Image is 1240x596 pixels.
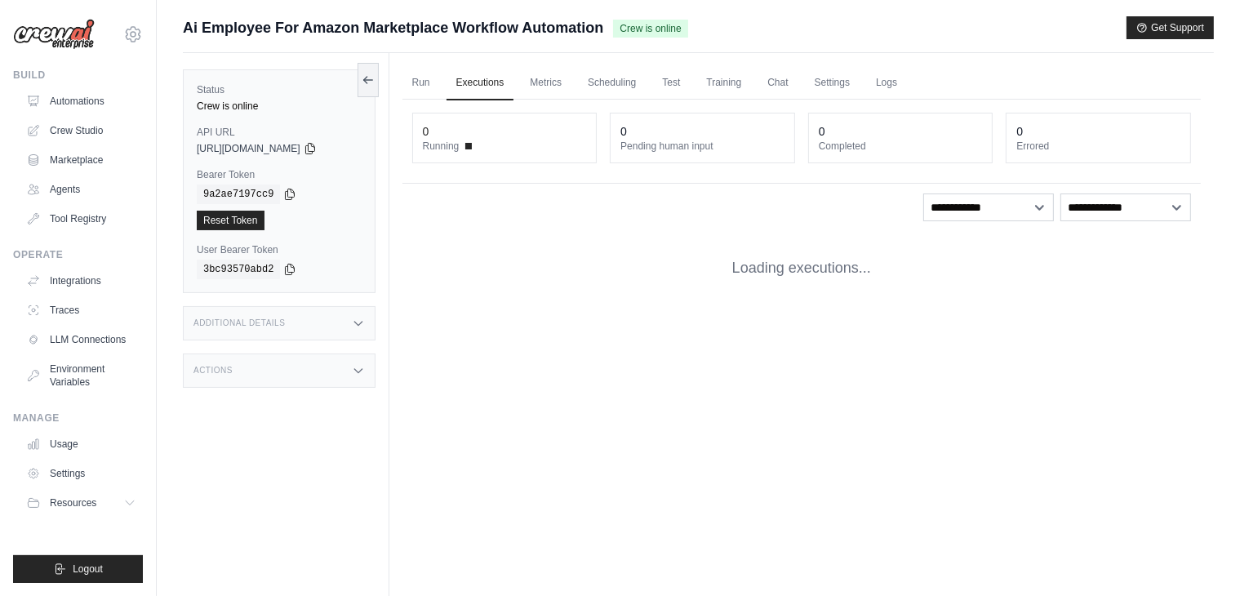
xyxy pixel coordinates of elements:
h3: Actions [193,366,233,376]
h3: Additional Details [193,318,285,328]
div: Loading executions... [402,231,1201,305]
label: User Bearer Token [197,243,362,256]
a: Tool Registry [20,206,143,232]
a: Training [696,66,751,100]
div: Crew is online [197,100,362,113]
button: Logout [13,555,143,583]
span: Crew is online [613,20,687,38]
a: Automations [20,88,143,114]
a: Traces [20,297,143,323]
div: Build [13,69,143,82]
button: Get Support [1127,16,1214,39]
div: 0 [1016,123,1023,140]
a: Scheduling [578,66,646,100]
label: API URL [197,126,362,139]
a: Test [652,66,690,100]
div: Operate [13,248,143,261]
a: Integrations [20,268,143,294]
a: Agents [20,176,143,202]
span: Ai Employee For Amazon Marketplace Workflow Automation [183,16,603,39]
a: Crew Studio [20,118,143,144]
span: Resources [50,496,96,509]
label: Status [197,83,362,96]
dt: Errored [1016,140,1180,153]
code: 9a2ae7197cc9 [197,185,280,204]
a: Run [402,66,440,100]
a: Environment Variables [20,356,143,395]
div: 0 [423,123,429,140]
span: Running [423,140,460,153]
span: [URL][DOMAIN_NAME] [197,142,300,155]
a: Settings [805,66,860,100]
a: Chat [758,66,798,100]
a: Marketplace [20,147,143,173]
button: Resources [20,490,143,516]
a: LLM Connections [20,327,143,353]
a: Reset Token [197,211,264,230]
a: Logs [866,66,907,100]
a: Settings [20,460,143,487]
code: 3bc93570abd2 [197,260,280,279]
div: 0 [620,123,627,140]
div: 0 [819,123,825,140]
label: Bearer Token [197,168,362,181]
div: Manage [13,411,143,425]
a: Executions [447,66,514,100]
a: Usage [20,431,143,457]
span: Logout [73,563,103,576]
a: Metrics [520,66,571,100]
img: Logo [13,19,95,50]
dt: Pending human input [620,140,784,153]
dt: Completed [819,140,983,153]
